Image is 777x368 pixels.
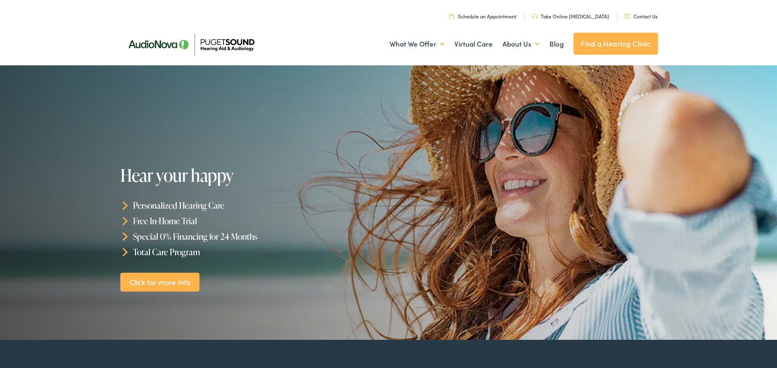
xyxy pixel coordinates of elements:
img: utility icon [532,14,538,19]
a: Click for more Info [120,272,199,292]
li: Total Care Program [120,244,392,259]
li: Special 0% Financing for 24 Months [120,229,392,244]
h1: Hear your happy [120,166,368,185]
a: About Us [503,29,540,59]
a: Take Online [MEDICAL_DATA] [532,13,609,20]
img: utility icon [624,14,630,18]
img: utility icon [449,13,454,19]
a: Schedule an Appointment [449,13,516,20]
li: Free In-Home Trial [120,213,392,229]
a: Virtual Care [454,29,493,59]
a: Contact Us [624,13,657,20]
a: Find a Hearing Clinic [573,33,658,55]
li: Personalized Hearing Care [120,198,392,213]
a: Blog [549,29,564,59]
a: What We Offer [390,29,445,59]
